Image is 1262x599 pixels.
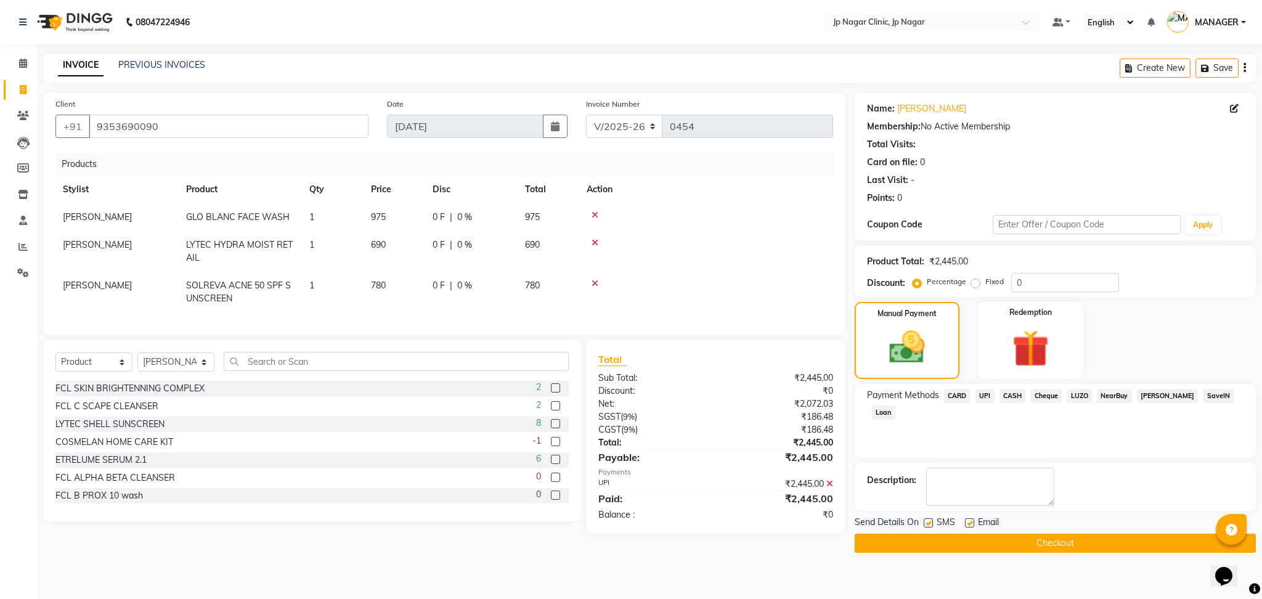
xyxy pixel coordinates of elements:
span: 2 [536,399,541,412]
th: Disc [425,176,518,203]
div: LYTEC SHELL SUNSCREEN [55,418,165,431]
span: 0 % [457,238,472,251]
span: CASH [999,389,1026,403]
img: logo [31,5,116,39]
span: SGST [598,411,621,422]
div: ( ) [589,410,716,423]
label: Date [387,99,404,110]
b: 08047224946 [136,5,190,39]
a: INVOICE [58,54,104,76]
div: ₹2,445.00 [716,450,843,465]
div: 0 [920,156,925,169]
div: No Active Membership [867,120,1244,133]
span: [PERSON_NAME] [63,239,132,250]
div: Net: [589,397,716,410]
th: Product [179,176,302,203]
div: ( ) [589,423,716,436]
span: Email [978,516,999,531]
img: _cash.svg [878,327,937,368]
div: Payable: [589,450,716,465]
span: 9% [623,412,635,422]
div: Total Visits: [867,138,916,151]
label: Client [55,99,75,110]
a: PREVIOUS INVOICES [118,59,205,70]
span: SOLREVA ACNE 50 SPF SUNSCREEN [186,280,291,304]
div: Payments [598,467,833,478]
span: LYTEC HYDRA MOIST RETAIL [186,239,293,263]
span: 9% [624,425,635,434]
span: CGST [598,424,621,435]
iframe: chat widget [1210,550,1250,587]
div: ETRELUME SERUM 2.1 [55,454,147,467]
span: 780 [371,280,386,291]
span: [PERSON_NAME] [63,211,132,222]
th: Total [518,176,579,203]
span: Send Details On [855,516,919,531]
div: ₹0 [716,385,843,397]
span: 6 [536,452,541,465]
div: ₹2,445.00 [716,478,843,491]
label: Invoice Number [586,99,640,110]
span: UPI [975,389,995,403]
div: UPI [589,478,716,491]
div: FCL SKIN BRIGHTENNING COMPLEX [55,382,205,395]
span: SMS [937,516,955,531]
span: NearBuy [1097,389,1132,403]
label: Fixed [985,276,1004,287]
div: Card on file: [867,156,918,169]
div: FCL B PROX 10 wash [55,489,143,502]
span: MANAGER [1195,16,1239,29]
th: Action [579,176,833,203]
span: Payment Methods [867,389,939,402]
span: 0 % [457,211,472,224]
span: 0 [536,470,541,483]
span: 0 % [457,279,472,292]
span: 0 F [433,211,445,224]
div: ₹2,445.00 [716,436,843,449]
button: Save [1195,59,1239,78]
span: Cheque [1030,389,1062,403]
div: Paid: [589,491,716,506]
span: 0 [536,488,541,501]
input: Search by Name/Mobile/Email/Code [89,115,368,138]
span: 975 [525,211,540,222]
div: Sub Total: [589,372,716,385]
span: Total [598,353,627,366]
div: Last Visit: [867,174,908,187]
div: FCL ALPHA BETA CLEANSER [55,471,175,484]
div: Name: [867,102,895,115]
span: GLO BLANC FACE WASH [186,211,290,222]
div: Membership: [867,120,921,133]
div: FCL C SCAPE CLEANSER [55,400,158,413]
span: 1 [309,239,314,250]
div: COSMELAN HOME CARE KIT [55,436,173,449]
button: +91 [55,115,90,138]
span: 0 F [433,279,445,292]
div: Balance : [589,508,716,521]
span: Loan [872,405,895,420]
span: 690 [525,239,540,250]
span: 975 [371,211,386,222]
span: [PERSON_NAME] [63,280,132,291]
img: MANAGER [1167,11,1189,33]
th: Price [364,176,425,203]
label: Percentage [927,276,966,287]
span: 1 [309,280,314,291]
div: Points: [867,192,895,205]
span: LUZO [1067,389,1092,403]
span: | [450,211,452,224]
div: Product Total: [867,255,924,268]
div: Discount: [589,385,716,397]
span: CARD [944,389,971,403]
div: ₹2,445.00 [929,255,968,268]
a: [PERSON_NAME] [897,102,966,115]
span: 780 [525,280,540,291]
div: ₹2,445.00 [716,372,843,385]
button: Create New [1120,59,1191,78]
span: SaveIN [1203,389,1234,403]
div: ₹0 [716,508,843,521]
span: 1 [309,211,314,222]
div: ₹2,072.03 [716,397,843,410]
div: 0 [897,192,902,205]
div: Discount: [867,277,905,290]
